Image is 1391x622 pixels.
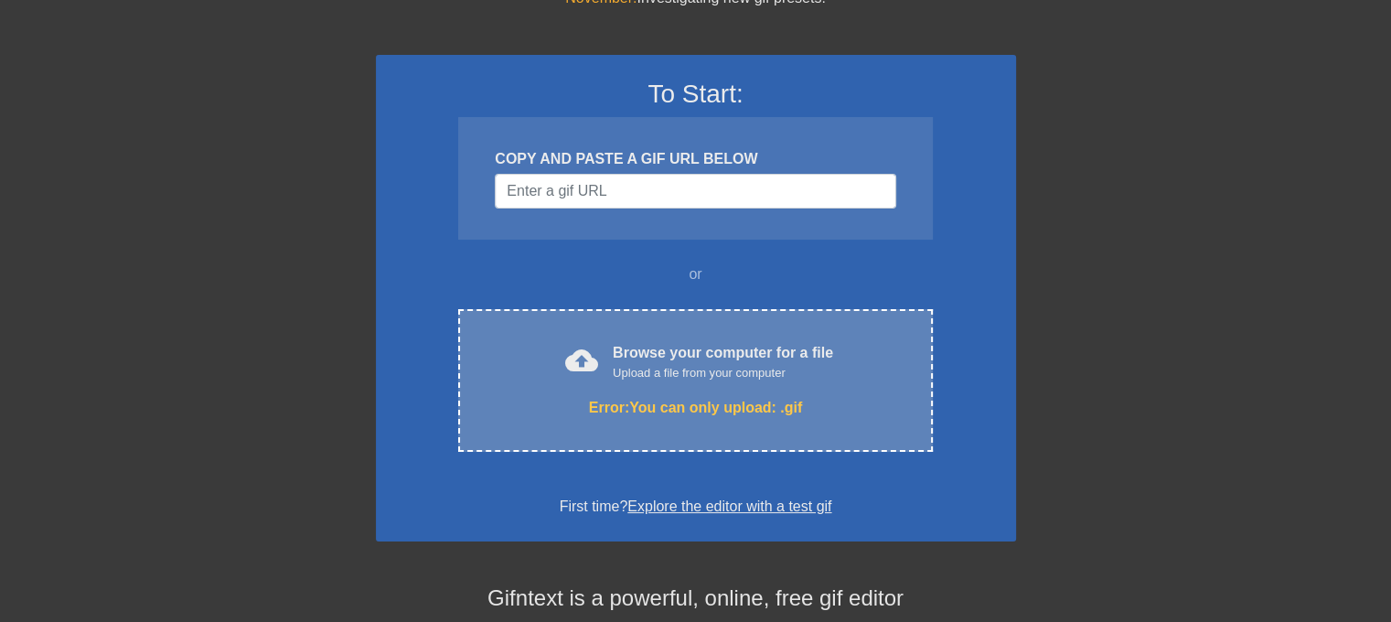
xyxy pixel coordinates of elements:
[495,148,895,170] div: COPY AND PASTE A GIF URL BELOW
[497,397,893,419] div: Error: You can only upload: .gif
[613,364,833,382] div: Upload a file from your computer
[423,263,968,285] div: or
[400,79,992,110] h3: To Start:
[627,499,831,514] a: Explore the editor with a test gif
[613,342,833,382] div: Browse your computer for a file
[565,344,598,377] span: cloud_upload
[400,496,992,518] div: First time?
[495,174,895,209] input: Username
[376,585,1016,612] h4: Gifntext is a powerful, online, free gif editor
